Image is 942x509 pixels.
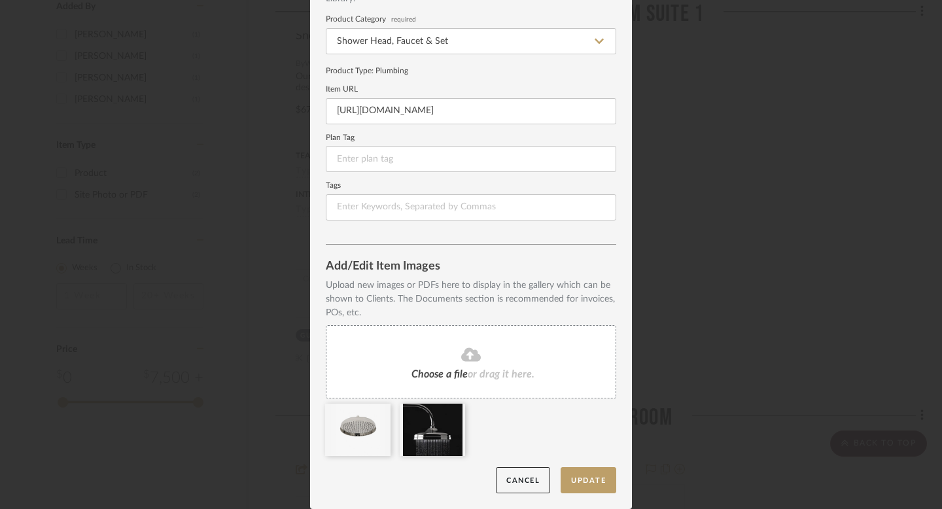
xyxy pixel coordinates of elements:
[372,67,408,75] span: : Plumbing
[326,28,616,54] input: Type a category to search and select
[326,260,616,273] div: Add/Edit Item Images
[326,98,616,124] input: Enter URL
[326,279,616,320] div: Upload new images or PDFs here to display in the gallery which can be shown to Clients. The Docum...
[326,146,616,172] input: Enter plan tag
[326,16,616,23] label: Product Category
[561,467,616,494] button: Update
[411,369,468,379] span: Choose a file
[326,86,616,93] label: Item URL
[468,369,534,379] span: or drag it here.
[326,183,616,189] label: Tags
[326,194,616,220] input: Enter Keywords, Separated by Commas
[496,467,550,494] button: Cancel
[391,17,416,22] span: required
[326,65,616,77] div: Product Type
[326,135,616,141] label: Plan Tag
